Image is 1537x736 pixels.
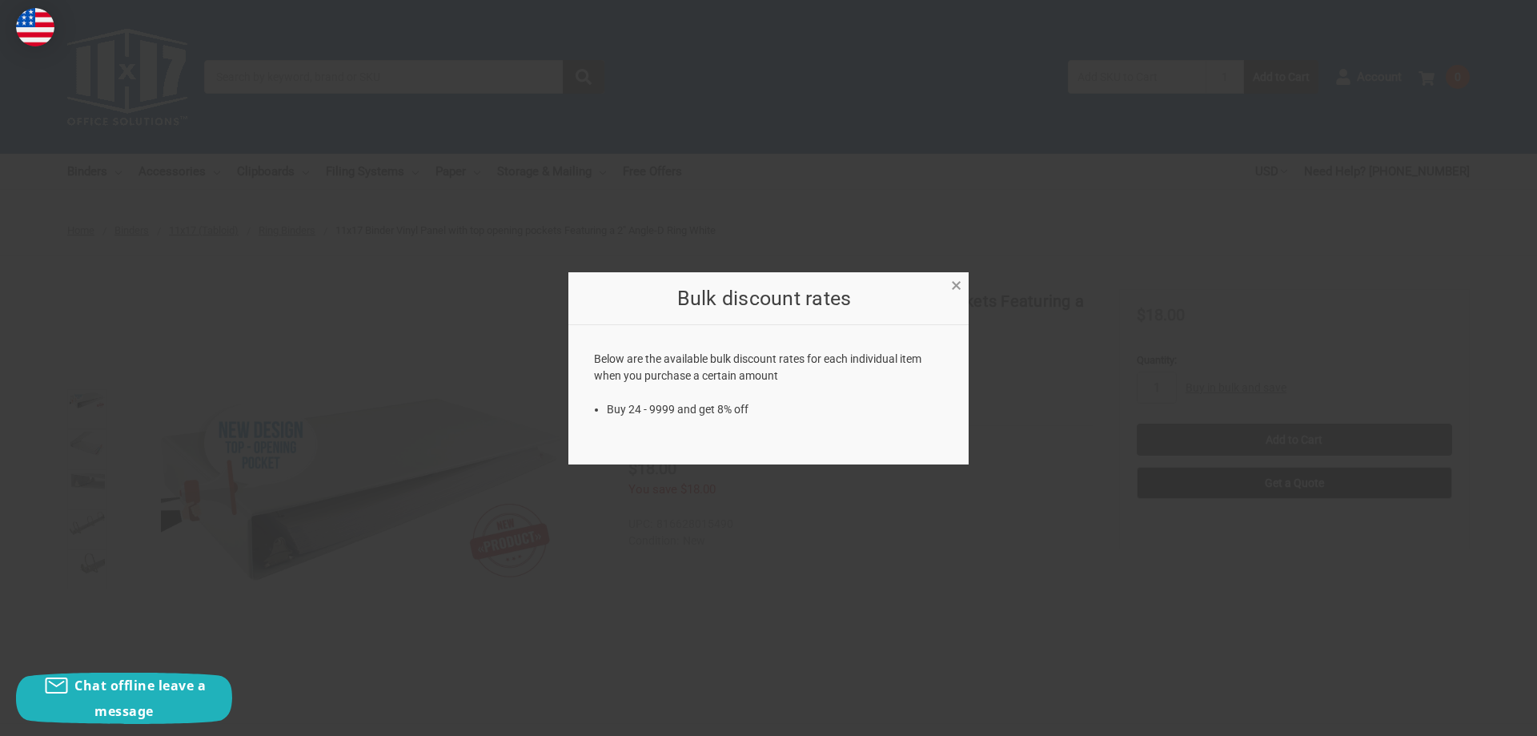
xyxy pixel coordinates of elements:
span: Chat offline leave a message [74,677,206,720]
img: duty and tax information for United States [16,8,54,46]
p: Below are the available bulk discount rates for each individual item when you purchase a certain ... [594,351,944,384]
li: Buy 24 - 9999 and get 8% off [607,401,944,418]
h2: Bulk discount rates [594,284,935,314]
button: Chat offline leave a message [16,673,232,724]
span: × [951,274,961,297]
a: Close [948,275,965,292]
